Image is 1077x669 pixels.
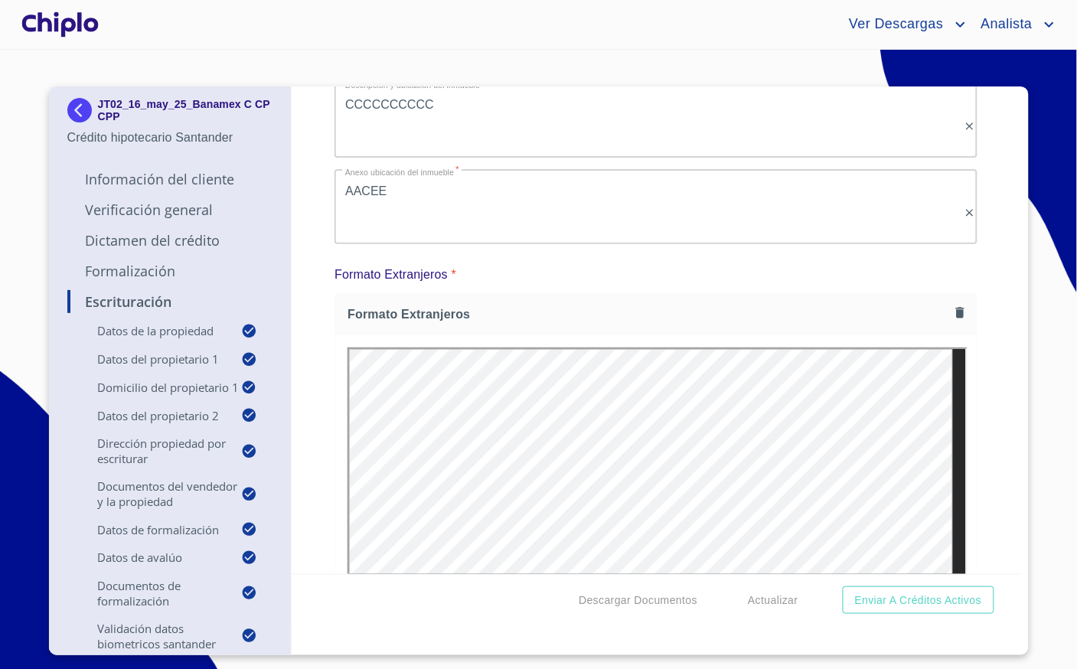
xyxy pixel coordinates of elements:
span: Actualizar [748,591,798,610]
p: Validación Datos Biometricos Santander [67,621,242,651]
div: JT02_16_may_25_Banamex C CP CPP [67,98,273,129]
p: Crédito hipotecario Santander [67,129,273,147]
button: Actualizar [742,586,804,615]
p: JT02_16_may_25_Banamex C CP CPP [98,98,273,122]
p: Datos de Avalúo [67,550,242,565]
p: Dictamen del Crédito [67,231,273,250]
p: Datos de Formalización [67,522,242,537]
p: Datos del propietario 1 [67,351,242,367]
button: Enviar a Créditos Activos [843,586,994,615]
button: Descargar Documentos [573,586,703,615]
img: Docupass spot blue [67,98,98,122]
span: Analista [970,12,1040,37]
p: Escrituración [67,292,273,311]
textarea: AACEE [345,184,958,242]
p: Formato Extranjeros [335,266,448,284]
button: account of current user [970,12,1059,37]
span: Ver Descargas [837,12,951,37]
span: Enviar a Créditos Activos [855,591,982,610]
p: Domicilio del Propietario 1 [67,380,242,395]
span: Formato Extranjeros [348,306,950,322]
p: Datos del propietario 2 [67,408,242,423]
button: account of current user [837,12,969,37]
span: Descargar Documentos [579,591,697,610]
p: Dirección Propiedad por Escriturar [67,436,242,466]
p: Documentos de Formalización [67,578,242,609]
p: Documentos del vendedor y la propiedad [67,478,242,509]
p: Verificación General [67,201,273,219]
p: Información del Cliente [67,170,273,188]
textarea: CCCCCCCCCC [345,97,958,155]
button: clear input [964,120,976,132]
p: Formalización [67,262,273,280]
button: clear input [964,207,976,219]
p: Datos de la propiedad [67,323,242,338]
